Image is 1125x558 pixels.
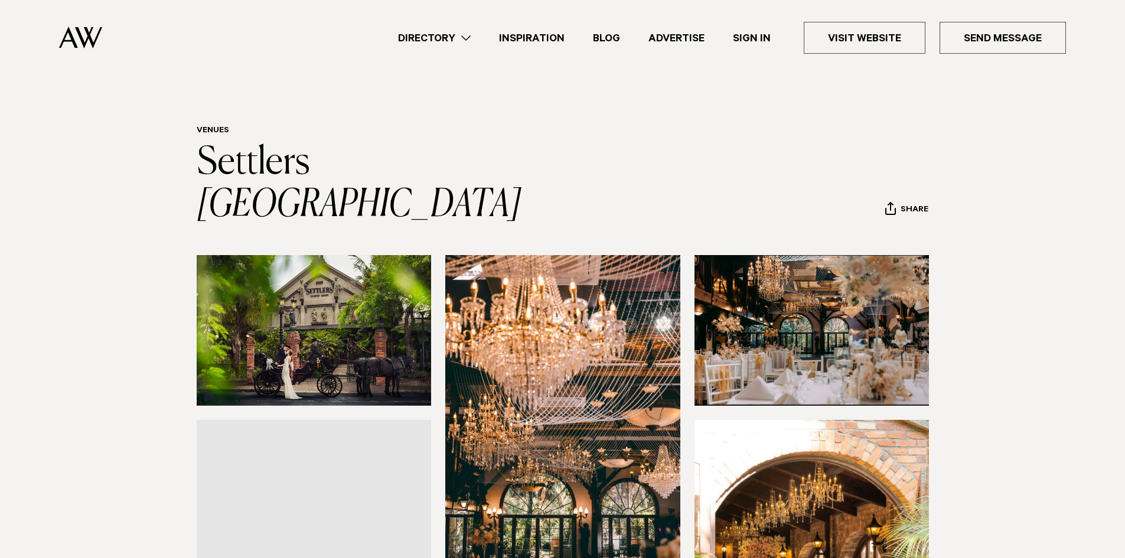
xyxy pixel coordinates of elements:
[719,30,785,46] a: Sign In
[59,27,102,48] img: Auckland Weddings Logo
[579,30,634,46] a: Blog
[197,144,521,224] a: Settlers [GEOGRAPHIC_DATA]
[885,201,929,219] button: Share
[901,205,928,216] span: Share
[197,126,229,136] a: Venues
[634,30,719,46] a: Advertise
[940,22,1066,54] a: Send Message
[485,30,579,46] a: Inspiration
[804,22,925,54] a: Visit Website
[384,30,485,46] a: Directory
